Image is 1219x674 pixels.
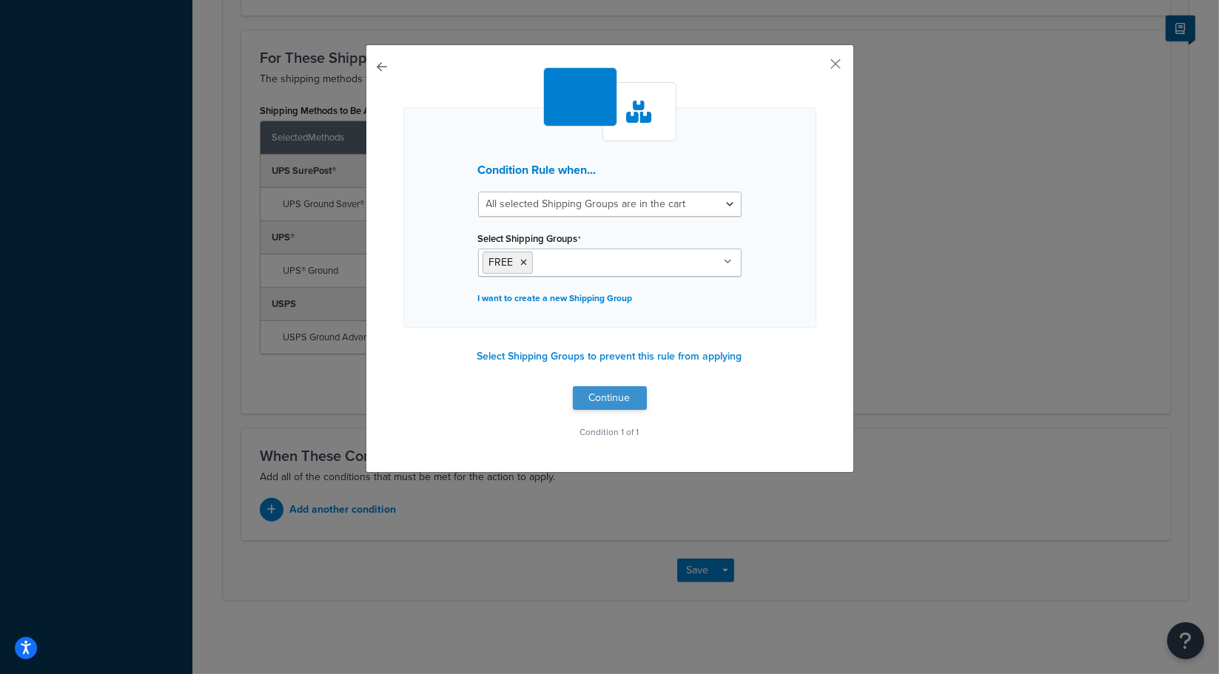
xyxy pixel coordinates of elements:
[489,255,514,270] span: FREE
[478,164,742,177] h3: Condition Rule when...
[478,288,742,309] p: I want to create a new Shipping Group
[573,386,647,410] button: Continue
[473,346,747,368] button: Select Shipping Groups to prevent this rule from applying
[478,233,582,245] label: Select Shipping Groups
[403,422,816,442] p: Condition 1 of 1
